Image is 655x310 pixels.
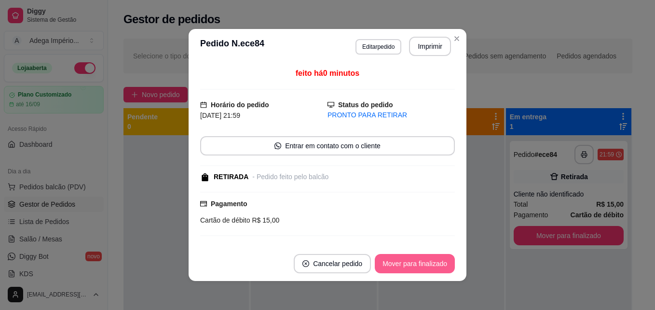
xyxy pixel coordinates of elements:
[296,69,359,77] span: feito há 0 minutos
[200,101,207,108] span: calendar
[274,142,281,149] span: whats-app
[355,39,401,55] button: Editarpedido
[200,112,240,119] span: [DATE] 21:59
[211,101,269,109] strong: Horário do pedido
[214,172,248,182] div: RETIRADA
[252,172,328,182] div: - Pedido feito pelo balcão
[200,37,264,56] h3: Pedido N. ece84
[327,101,334,108] span: desktop
[200,216,250,224] span: Cartão de débito
[294,254,371,273] button: close-circleCancelar pedido
[327,110,455,120] div: PRONTO PARA RETIRAR
[449,31,464,46] button: Close
[200,200,207,207] span: credit-card
[211,200,247,208] strong: Pagamento
[375,254,455,273] button: Mover para finalizado
[200,136,455,155] button: whats-appEntrar em contato com o cliente
[250,216,280,224] span: R$ 15,00
[338,101,393,109] strong: Status do pedido
[302,260,309,267] span: close-circle
[409,37,451,56] button: Imprimir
